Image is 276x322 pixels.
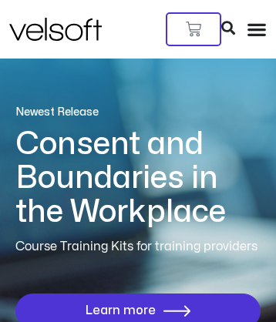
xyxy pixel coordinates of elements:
img: Velsoft Training Materials [9,18,102,41]
div: Menu Toggle [247,19,267,39]
span: Learn more [86,304,156,318]
p: Course Training Kits for training providers [15,237,261,257]
p: Newest Release [15,105,261,120]
h1: Consent and Boundaries in the Workplace [15,128,261,230]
